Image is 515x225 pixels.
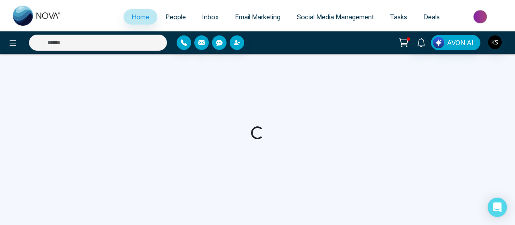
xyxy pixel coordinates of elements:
span: People [165,13,186,21]
a: Home [124,9,157,25]
img: Nova CRM Logo [13,6,61,26]
span: Deals [423,13,440,21]
button: AVON AI [431,35,480,50]
a: People [157,9,194,25]
span: Email Marketing [235,13,280,21]
span: Inbox [202,13,219,21]
img: User Avatar [488,35,502,49]
a: Email Marketing [227,9,288,25]
span: Social Media Management [297,13,374,21]
div: Open Intercom Messenger [488,198,507,217]
span: Tasks [390,13,407,21]
img: Market-place.gif [452,8,510,26]
a: Inbox [194,9,227,25]
img: Lead Flow [433,37,444,48]
a: Social Media Management [288,9,382,25]
a: Deals [415,9,448,25]
span: Home [132,13,149,21]
span: AVON AI [447,38,474,47]
a: Tasks [382,9,415,25]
